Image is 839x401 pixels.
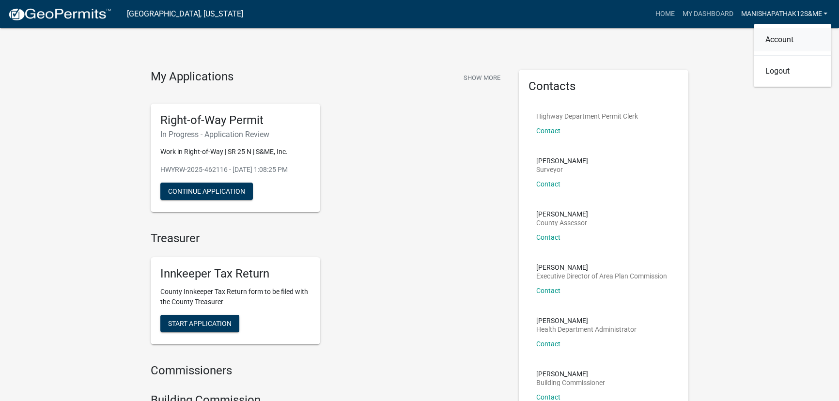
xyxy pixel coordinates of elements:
[536,287,560,294] a: Contact
[536,317,637,324] p: [PERSON_NAME]
[536,273,667,279] p: Executive Director of Area Plan Commission
[536,370,605,377] p: [PERSON_NAME]
[151,231,504,246] h4: Treasurer
[536,326,637,333] p: Health Department Administrator
[160,183,253,200] button: Continue Application
[536,264,667,271] p: [PERSON_NAME]
[754,28,831,51] a: Account
[536,211,588,217] p: [PERSON_NAME]
[536,113,638,120] p: Highway Department Permit Clerk
[160,130,311,139] h6: In Progress - Application Review
[160,147,311,157] p: Work in Right-of-Way | SR 25 N | S&ME, Inc.
[754,60,831,83] a: Logout
[536,340,560,348] a: Contact
[536,180,560,188] a: Contact
[536,233,560,241] a: Contact
[160,113,311,127] h5: Right-of-Way Permit
[536,219,588,226] p: County Assessor
[151,70,233,84] h4: My Applications
[536,393,560,401] a: Contact
[127,6,243,22] a: [GEOGRAPHIC_DATA], [US_STATE]
[754,24,831,87] div: manishapathak12S&ME
[536,127,560,135] a: Contact
[651,5,678,23] a: Home
[168,320,232,327] span: Start Application
[160,267,311,281] h5: Innkeeper Tax Return
[160,165,311,175] p: HWYRW-2025-462116 - [DATE] 1:08:25 PM
[151,364,504,378] h4: Commissioners
[160,287,311,307] p: County Innkeeper Tax Return form to be filed with the County Treasurer
[528,79,679,93] h5: Contacts
[536,157,588,164] p: [PERSON_NAME]
[536,166,588,173] p: Surveyor
[737,5,831,23] a: manishapathak12S&ME
[678,5,737,23] a: My Dashboard
[536,379,605,386] p: Building Commissioner
[160,315,239,332] button: Start Application
[460,70,504,86] button: Show More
